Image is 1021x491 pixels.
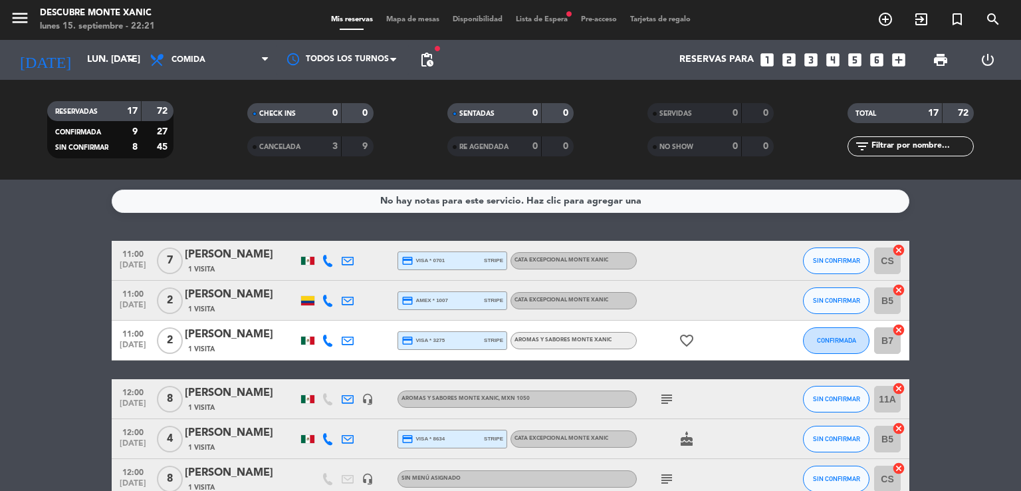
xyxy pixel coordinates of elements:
[892,422,905,435] i: cancel
[514,337,612,343] span: Aromas y Sabores Monte Xanic
[499,396,530,401] span: , MXN 1050
[892,462,905,475] i: cancel
[890,51,907,69] i: add_box
[401,396,530,401] span: Aromas y Sabores Monte Xanic
[532,142,538,151] strong: 0
[380,194,641,209] div: No hay notas para este servicio. Haz clic para agregar una
[868,51,885,69] i: looks_6
[40,20,155,33] div: lunes 15. septiembre - 22:21
[803,386,869,412] button: SIN CONFIRMAR
[484,296,503,305] span: stripe
[446,16,509,23] span: Disponibilidad
[733,142,738,151] strong: 0
[514,436,608,441] span: Cata Excepcional Monte Xanic
[116,464,150,479] span: 12:00
[116,245,150,261] span: 11:00
[892,283,905,297] i: cancel
[362,473,374,485] i: headset_mic
[733,108,738,118] strong: 0
[188,304,215,315] span: 1 Visita
[362,142,370,151] strong: 9
[127,106,138,116] strong: 17
[401,433,413,445] i: credit_card
[116,424,150,439] span: 12:00
[185,246,298,263] div: [PERSON_NAME]
[484,256,503,265] span: stripe
[659,471,675,487] i: subject
[813,297,860,304] span: SIN CONFIRMAR
[758,51,776,69] i: looks_one
[892,244,905,257] i: cancel
[659,391,675,407] i: subject
[157,287,183,314] span: 2
[55,129,101,136] span: CONFIRMADA
[324,16,380,23] span: Mis reservas
[157,127,170,136] strong: 27
[813,475,860,482] span: SIN CONFIRMAR
[124,52,140,68] i: arrow_drop_down
[514,297,608,303] span: Cata Excepcional Monte Xanic
[803,426,869,452] button: SIN CONFIRMAR
[803,287,869,314] button: SIN CONFIRMAR
[116,285,150,301] span: 11:00
[362,393,374,405] i: headset_mic
[803,327,869,354] button: CONFIRMADA
[763,142,771,151] strong: 0
[157,142,170,152] strong: 45
[188,344,215,355] span: 1 Visita
[132,127,138,136] strong: 9
[846,51,863,69] i: looks_5
[188,442,215,453] span: 1 Visita
[259,144,300,150] span: CANCELADA
[116,325,150,341] span: 11:00
[10,45,80,75] i: [DATE]
[188,264,215,275] span: 1 Visita
[867,8,903,31] span: RESERVAR MESA
[854,138,870,154] i: filter_list
[813,395,860,403] span: SIN CONFIRMAR
[855,110,876,117] span: TOTAL
[116,301,150,316] span: [DATE]
[679,55,754,65] span: Reservas para
[985,11,1001,27] i: search
[132,142,138,152] strong: 8
[401,295,413,307] i: credit_card
[401,295,448,307] span: amex * 1007
[185,286,298,303] div: [PERSON_NAME]
[659,144,693,150] span: NO SHOW
[171,55,205,65] span: Comida
[892,382,905,395] i: cancel
[116,399,150,414] span: [DATE]
[877,11,893,27] i: add_circle_outline
[40,7,155,20] div: Descubre Monte Xanic
[980,52,996,68] i: power_settings_new
[913,11,929,27] i: exit_to_app
[659,110,692,117] span: SERVIDAS
[958,108,971,118] strong: 72
[813,257,860,264] span: SIN CONFIRMAR
[188,403,215,413] span: 1 Visita
[157,247,183,274] span: 7
[116,384,150,399] span: 12:00
[939,8,975,31] span: Reserva especial
[10,8,30,28] i: menu
[565,10,573,18] span: fiber_manual_record
[824,51,842,69] i: looks_4
[185,385,298,402] div: [PERSON_NAME]
[563,108,571,118] strong: 0
[401,255,413,267] i: credit_card
[259,110,296,117] span: CHECK INS
[10,8,30,33] button: menu
[679,333,695,349] i: favorite_border
[401,335,445,347] span: visa * 3275
[574,16,624,23] span: Pre-acceso
[964,40,1011,80] div: LOG OUT
[484,434,503,443] span: stripe
[514,257,608,263] span: Cata Excepcional Monte Xanic
[459,110,495,117] span: SENTADAS
[157,426,183,452] span: 4
[433,45,441,53] span: fiber_manual_record
[55,144,108,151] span: SIN CONFIRMAR
[157,386,183,412] span: 8
[419,52,435,68] span: pending_actions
